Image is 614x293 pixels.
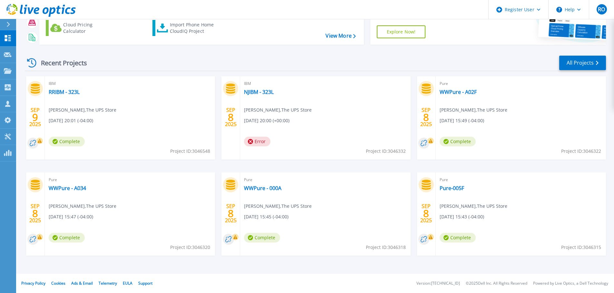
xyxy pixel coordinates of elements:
[170,22,220,34] div: Import Phone Home CloudIQ Project
[49,185,86,191] a: WWPure - A034
[244,117,289,124] span: [DATE] 20:00 (+00:00)
[71,280,93,286] a: Ads & Email
[326,33,356,39] a: View More
[225,105,237,129] div: SEP 2025
[32,211,38,216] span: 8
[99,280,117,286] a: Telemetry
[440,89,477,95] a: WWPure - A02F
[598,7,605,12] span: RO
[466,281,527,286] li: © 2025 Dell Inc. All Rights Reserved
[440,203,507,210] span: [PERSON_NAME] , The UPS Store
[63,22,115,34] div: Cloud Pricing Calculator
[244,176,406,183] span: Pure
[377,25,426,38] a: Explore Now!
[440,106,507,114] span: [PERSON_NAME] , The UPS Store
[25,55,96,71] div: Recent Projects
[49,213,93,220] span: [DATE] 15:47 (-04:00)
[440,80,602,87] span: Pure
[366,148,406,155] span: Project ID: 3046332
[46,20,118,36] a: Cloud Pricing Calculator
[170,148,210,155] span: Project ID: 3046548
[244,185,281,191] a: WWPure - 000A
[416,281,460,286] li: Version: [TECHNICAL_ID]
[29,202,41,225] div: SEP 2025
[440,176,602,183] span: Pure
[170,244,210,251] span: Project ID: 3046320
[244,137,270,146] span: Error
[440,185,464,191] a: Pure-005F
[420,105,432,129] div: SEP 2025
[244,106,312,114] span: [PERSON_NAME] , The UPS Store
[244,213,288,220] span: [DATE] 15:45 (-04:00)
[423,211,429,216] span: 8
[49,203,116,210] span: [PERSON_NAME] , The UPS Store
[228,211,234,216] span: 8
[123,280,132,286] a: EULA
[49,89,80,95] a: RRIBM - 323L
[420,202,432,225] div: SEP 2025
[366,244,406,251] span: Project ID: 3046318
[440,213,484,220] span: [DATE] 15:43 (-04:00)
[29,105,41,129] div: SEP 2025
[49,106,116,114] span: [PERSON_NAME] , The UPS Store
[440,137,476,146] span: Complete
[49,233,85,243] span: Complete
[561,244,601,251] span: Project ID: 3046315
[533,281,608,286] li: Powered by Live Optics, a Dell Technology
[561,148,601,155] span: Project ID: 3046322
[32,114,38,120] span: 9
[49,137,85,146] span: Complete
[440,117,484,124] span: [DATE] 15:49 (-04:00)
[423,114,429,120] span: 8
[49,176,211,183] span: Pure
[559,56,606,70] a: All Projects
[228,114,234,120] span: 8
[49,117,93,124] span: [DATE] 20:01 (-04:00)
[225,202,237,225] div: SEP 2025
[244,233,280,243] span: Complete
[49,80,211,87] span: IBM
[138,280,152,286] a: Support
[244,80,406,87] span: IBM
[51,280,65,286] a: Cookies
[440,233,476,243] span: Complete
[244,203,312,210] span: [PERSON_NAME] , The UPS Store
[21,280,45,286] a: Privacy Policy
[244,89,274,95] a: NJIBM - 323L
